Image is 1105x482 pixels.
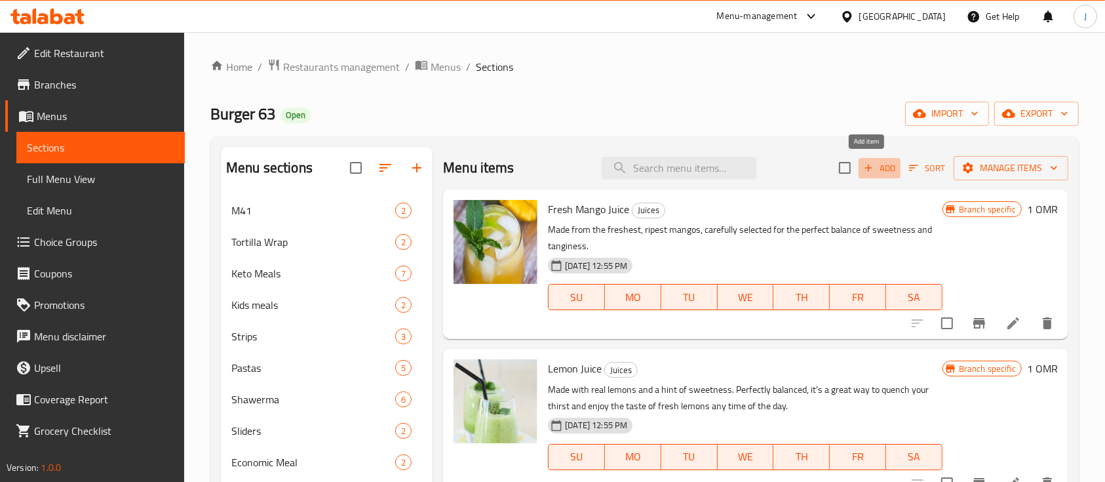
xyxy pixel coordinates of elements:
div: items [395,423,412,439]
a: Coupons [5,258,185,289]
span: 2 [396,425,411,437]
button: SU [548,444,605,470]
span: WE [723,288,769,307]
span: 6 [396,393,411,406]
div: items [395,234,412,250]
button: export [994,102,1079,126]
span: Shawerma [231,392,395,407]
div: Tortilla Wrap2 [221,226,433,258]
div: items [395,360,412,376]
button: SU [548,284,605,310]
button: FR [830,444,886,470]
span: Restaurants management [283,59,400,75]
div: Juices [604,362,638,378]
span: FR [835,447,881,466]
div: Pastas5 [221,352,433,384]
div: Kids meals [231,297,395,313]
div: Sliders [231,423,395,439]
div: Economic Meal2 [221,447,433,478]
a: Edit menu item [1005,315,1021,331]
h2: Menu sections [226,158,313,178]
div: Tortilla Wrap [231,234,395,250]
span: TU [667,447,712,466]
span: MO [610,447,656,466]
span: 5 [396,362,411,374]
span: Burger 63 [210,99,275,129]
button: WE [718,444,774,470]
button: Manage items [954,156,1068,180]
span: 2 [396,456,411,469]
li: / [466,59,471,75]
a: Menus [5,100,185,132]
span: Select all sections [342,154,370,182]
button: Branch-specific-item [963,308,995,339]
span: Full Menu View [27,171,174,187]
span: 3 [396,331,411,343]
button: WE [718,284,774,310]
button: Sort [906,158,948,178]
a: Edit Menu [16,195,185,226]
span: J [1084,9,1087,24]
a: Edit Restaurant [5,37,185,69]
nav: breadcrumb [210,58,1079,75]
span: WE [723,447,769,466]
span: 7 [396,268,411,280]
button: TU [661,444,718,470]
li: / [405,59,410,75]
a: Home [210,59,252,75]
span: M41 [231,203,395,218]
a: Menus [415,58,461,75]
span: TH [779,288,824,307]
div: Shawerma6 [221,384,433,415]
button: MO [605,284,661,310]
span: Select to update [933,310,961,337]
span: Sort items [901,158,954,178]
a: Full Menu View [16,163,185,195]
div: M412 [221,195,433,226]
span: Menus [37,108,174,124]
span: Branches [34,77,174,92]
li: / [258,59,262,75]
a: Grocery Checklist [5,415,185,447]
span: Edit Restaurant [34,45,174,61]
button: TH [773,284,830,310]
span: Strips [231,329,395,344]
span: Manage items [964,160,1058,176]
span: Juices [605,363,637,378]
span: TU [667,288,712,307]
span: Economic Meal [231,454,395,470]
span: Choice Groups [34,234,174,250]
span: Grocery Checklist [34,423,174,439]
span: Version: [7,459,39,476]
span: Lemon Juice [548,359,602,378]
h6: 1 OMR [1027,200,1058,218]
span: Coverage Report [34,392,174,407]
button: Add [859,158,901,178]
div: Juices [632,203,665,218]
span: Sort sections [370,152,401,184]
a: Menu disclaimer [5,321,185,352]
span: FR [835,288,881,307]
div: Keto Meals7 [221,258,433,289]
span: Promotions [34,297,174,313]
span: Open [281,110,311,121]
span: SA [891,447,937,466]
span: SA [891,288,937,307]
span: import [916,106,979,122]
div: Keto Meals [231,266,395,281]
span: Branch specific [954,203,1021,216]
p: Made with real lemons and a hint of sweetness. Perfectly balanced, it's a great way to quench you... [548,382,942,414]
span: 2 [396,205,411,217]
button: MO [605,444,661,470]
input: search [602,157,756,180]
span: Pastas [231,360,395,376]
span: SU [554,447,600,466]
span: Branch specific [954,363,1021,375]
span: MO [610,288,656,307]
div: items [395,203,412,218]
span: Select section [831,154,859,182]
button: delete [1032,308,1063,339]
